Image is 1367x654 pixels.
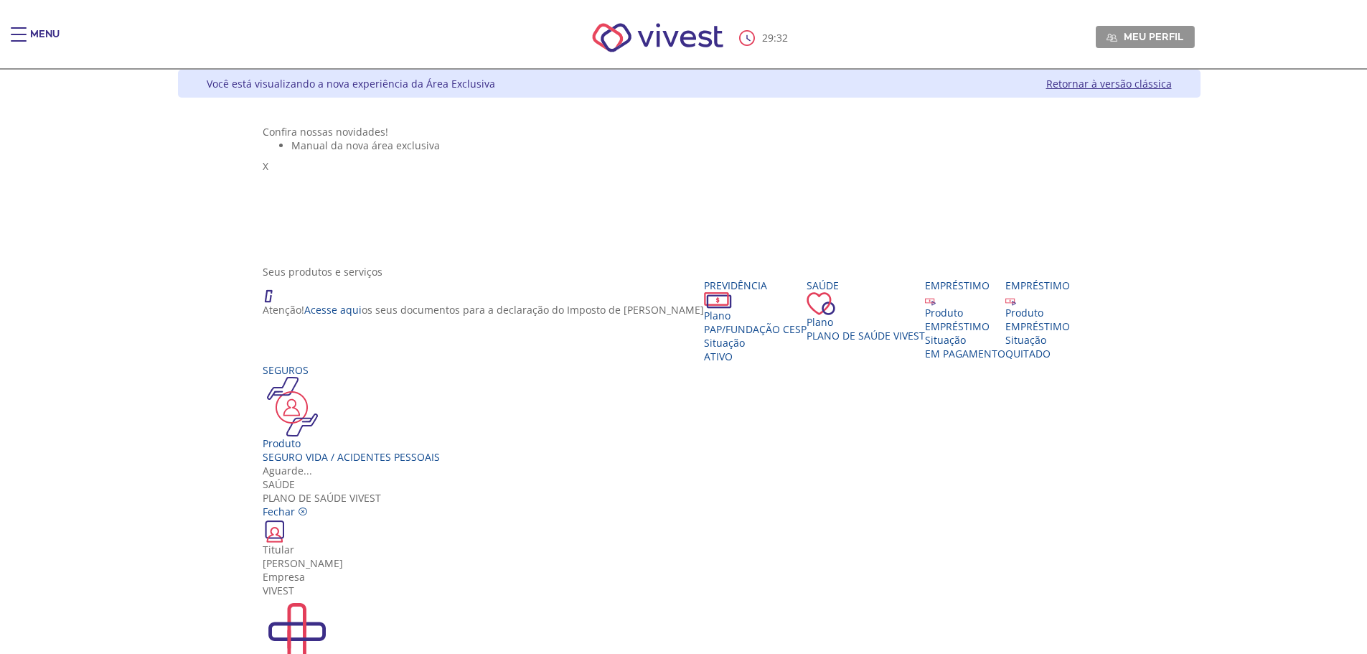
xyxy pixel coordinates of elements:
[1107,32,1117,43] img: Meu perfil
[263,477,1115,491] div: Saúde
[263,159,268,173] span: X
[263,125,1115,139] div: Confira nossas novidades!
[263,505,295,518] span: Fechar
[263,303,704,317] p: Atenção! os seus documentos para a declaração do Imposto de [PERSON_NAME]
[704,309,807,322] div: Plano
[263,464,1115,477] div: Aguarde...
[263,363,440,464] a: Seguros Produto Seguro Vida / Acidentes Pessoais
[1005,347,1051,360] span: QUITADO
[263,556,1115,570] div: [PERSON_NAME]
[807,279,925,292] div: Saúde
[704,350,733,363] span: Ativo
[807,315,925,329] div: Plano
[263,584,1115,597] div: VIVEST
[704,322,807,336] span: PAP/Fundação CESP
[263,505,308,518] a: Fechar
[304,303,362,317] a: Acesse aqui
[925,295,936,306] img: ico_emprestimo.svg
[263,477,1115,505] div: Plano de Saúde VIVEST
[925,347,1005,360] span: EM PAGAMENTO
[1005,319,1070,333] div: EMPRÉSTIMO
[30,27,60,56] div: Menu
[704,292,732,309] img: ico_dinheiro.png
[263,570,1115,584] div: Empresa
[925,279,1005,360] a: Empréstimo Produto EMPRÉSTIMO Situação EM PAGAMENTO
[263,279,287,303] img: ico_atencao.png
[576,7,739,68] img: Vivest
[1005,306,1070,319] div: Produto
[925,279,1005,292] div: Empréstimo
[925,306,1005,319] div: Produto
[807,329,925,342] span: Plano de Saúde VIVEST
[263,436,440,450] div: Produto
[776,31,788,45] span: 32
[1005,333,1070,347] div: Situação
[925,319,1005,333] div: EMPRÉSTIMO
[263,363,440,377] div: Seguros
[925,333,1005,347] div: Situação
[291,139,440,152] span: Manual da nova área exclusiva
[1005,279,1070,292] div: Empréstimo
[263,125,1115,251] section: <span lang="pt-BR" dir="ltr">Visualizador do Conteúdo da Web</span> 1
[807,279,925,342] a: Saúde PlanoPlano de Saúde VIVEST
[263,543,1115,556] div: Titular
[263,450,440,464] div: Seguro Vida / Acidentes Pessoais
[704,279,807,363] a: Previdência PlanoPAP/Fundação CESP SituaçãoAtivo
[739,30,791,46] div: :
[263,518,287,543] img: ico_carteirinha.png
[704,279,807,292] div: Previdência
[1124,30,1183,43] span: Meu perfil
[263,377,322,436] img: ico_seguros.png
[263,265,1115,279] div: Seus produtos e serviços
[1005,295,1016,306] img: ico_emprestimo.svg
[807,292,835,315] img: ico_coracao.png
[1096,26,1195,47] a: Meu perfil
[1046,77,1172,90] a: Retornar à versão clássica
[762,31,774,45] span: 29
[704,336,807,350] div: Situação
[207,77,495,90] div: Você está visualizando a nova experiência da Área Exclusiva
[1005,279,1070,360] a: Empréstimo Produto EMPRÉSTIMO Situação QUITADO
